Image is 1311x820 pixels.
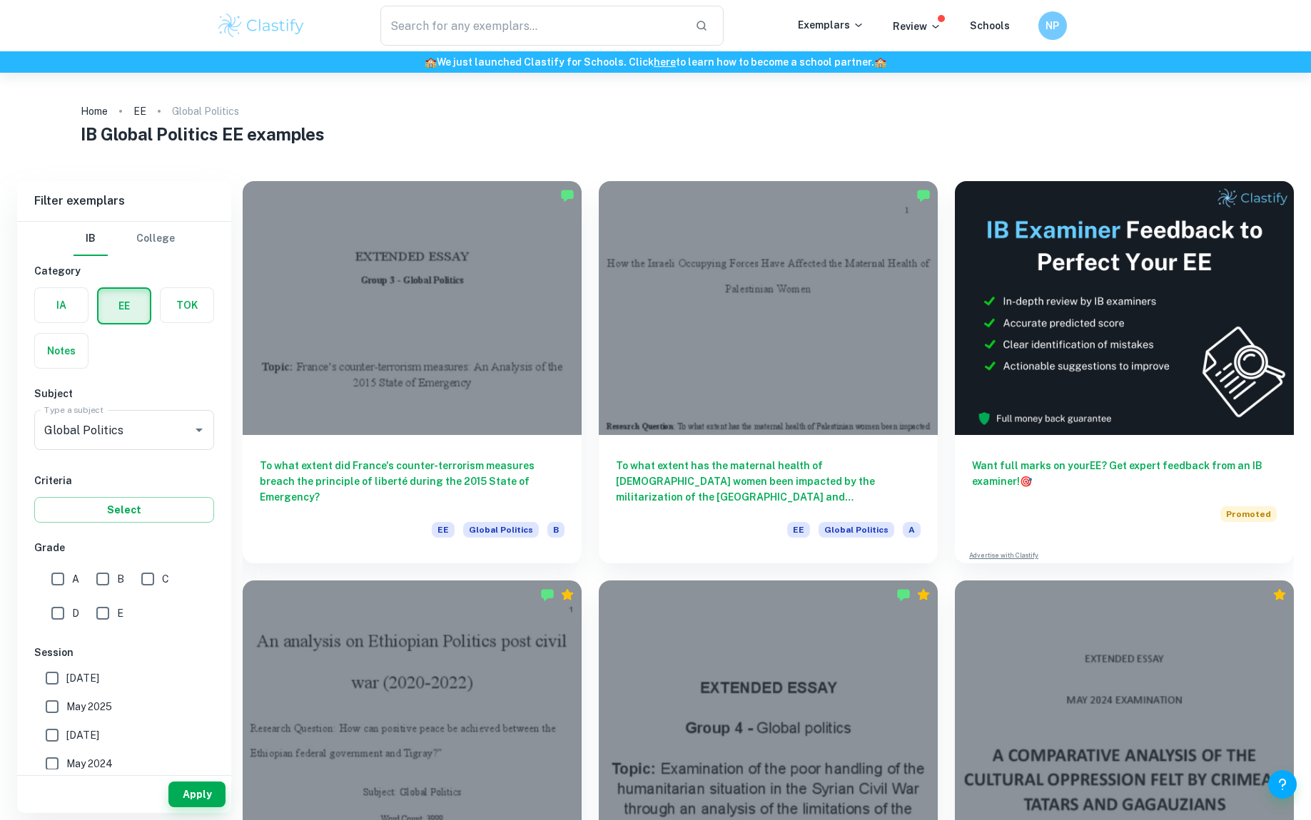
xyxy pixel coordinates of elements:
div: Premium [560,588,574,602]
h6: To what extent has the maternal health of [DEMOGRAPHIC_DATA] women been impacted by the militariz... [616,458,921,505]
img: Thumbnail [955,181,1294,435]
a: Home [81,101,108,121]
button: Help and Feedback [1268,770,1297,799]
h6: Filter exemplars [17,181,231,221]
span: 🎯 [1020,476,1032,487]
h6: Criteria [34,473,214,488]
button: College [136,222,175,256]
button: IA [35,288,88,322]
span: EE [432,522,455,538]
span: EE [787,522,810,538]
span: C [162,571,169,587]
h6: Subject [34,386,214,401]
h6: Session [34,645,214,660]
img: Marked [540,588,555,602]
p: Exemplars [798,17,864,33]
img: Marked [896,588,911,602]
span: Global Politics [463,522,539,538]
span: B [547,522,565,538]
h6: NP [1044,18,1061,34]
button: EE [98,289,150,323]
label: Type a subject [44,404,103,416]
h6: To what extent did France's counter-terrorism measures breach the principle of liberté during the... [260,458,565,505]
img: Marked [560,188,574,203]
img: Clastify logo [216,11,307,40]
button: Notes [35,334,88,368]
a: Advertise with Clastify [969,550,1038,560]
p: Review [893,19,941,34]
a: To what extent did France's counter-terrorism measures breach the principle of liberté during the... [243,181,582,563]
button: IB [74,222,108,256]
span: May 2025 [66,699,112,714]
div: Filter type choice [74,222,175,256]
span: May 2024 [66,756,113,772]
h6: Want full marks on your EE ? Get expert feedback from an IB examiner! [972,458,1277,489]
span: [DATE] [66,727,99,743]
h6: Grade [34,540,214,555]
span: [DATE] [66,670,99,686]
p: Global Politics [172,103,239,119]
img: Marked [916,188,931,203]
a: Schools [970,20,1010,31]
div: Premium [1272,588,1287,602]
button: Open [189,420,209,440]
span: Promoted [1220,506,1277,522]
button: TOK [161,288,213,322]
span: B [117,571,124,587]
h6: We just launched Clastify for Schools. Click to learn how to become a school partner. [3,54,1308,70]
span: 🏫 [425,56,437,68]
input: Search for any exemplars... [380,6,684,46]
div: Premium [916,588,931,602]
a: here [654,56,676,68]
button: Apply [168,781,226,807]
a: EE [133,101,146,121]
a: Want full marks on yourEE? Get expert feedback from an IB examiner!PromotedAdvertise with Clastify [955,181,1294,563]
span: A [72,571,79,587]
a: To what extent has the maternal health of [DEMOGRAPHIC_DATA] women been impacted by the militariz... [599,181,938,563]
h1: IB Global Politics EE examples [81,121,1230,147]
span: E [117,605,123,621]
button: NP [1038,11,1067,40]
span: D [72,605,79,621]
button: Select [34,497,214,523]
span: Global Politics [819,522,894,538]
span: A [903,522,921,538]
span: 🏫 [874,56,886,68]
h6: Category [34,263,214,279]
